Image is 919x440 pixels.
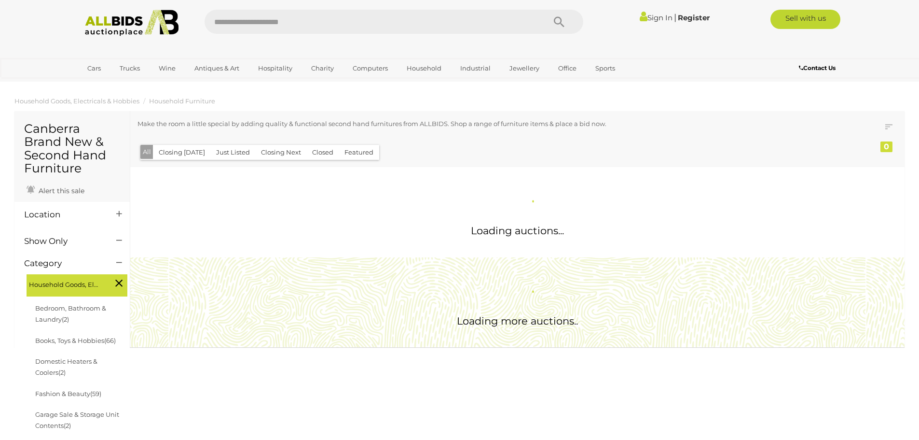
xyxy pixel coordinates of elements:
a: Fashion & Beauty(59) [35,390,101,397]
h1: Canberra Brand New & Second Hand Furniture [24,122,120,175]
a: Computers [346,60,394,76]
p: Make the room a little special by adding quality & functional second hand furnitures from ALLBIDS... [137,118,827,129]
button: All [140,145,153,159]
a: Sports [589,60,621,76]
a: Bedroom, Bathroom & Laundry(2) [35,304,106,323]
span: Loading more auctions.. [457,315,578,327]
button: Just Listed [210,145,256,160]
span: (2) [62,315,69,323]
a: Sell with us [770,10,840,29]
button: Closing [DATE] [153,145,211,160]
a: Antiques & Art [188,60,246,76]
a: Wine [152,60,182,76]
a: Sign In [640,13,672,22]
span: Loading auctions... [471,225,564,237]
button: Closing Next [255,145,307,160]
a: Register [678,13,710,22]
a: Contact Us [799,63,838,73]
a: Jewellery [503,60,546,76]
a: Charity [305,60,340,76]
div: 0 [880,142,892,152]
img: Allbids.com.au [80,10,184,36]
a: Trucks [113,60,146,76]
button: Search [535,10,583,34]
button: Featured [339,145,379,160]
button: Closed [306,145,339,160]
b: Contact Us [799,64,836,71]
a: Household Furniture [149,97,215,105]
span: (2) [64,422,71,429]
span: (2) [58,369,66,376]
a: Household Goods, Electricals & Hobbies [14,97,139,105]
a: Books, Toys & Hobbies(66) [35,337,116,344]
a: Industrial [454,60,497,76]
a: Household [400,60,448,76]
a: Office [552,60,583,76]
span: Alert this sale [36,186,84,195]
h4: Category [24,259,102,268]
span: (59) [90,390,101,397]
a: [GEOGRAPHIC_DATA] [81,76,162,92]
a: Cars [81,60,107,76]
span: Household Goods, Electricals & Hobbies [29,277,101,290]
h4: Show Only [24,237,102,246]
a: Garage Sale & Storage Unit Contents(2) [35,411,119,429]
a: Domestic Heaters & Coolers(2) [35,357,97,376]
h4: Location [24,210,102,219]
span: (66) [104,337,116,344]
span: | [674,12,676,23]
a: Hospitality [252,60,299,76]
a: Alert this sale [24,183,87,197]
